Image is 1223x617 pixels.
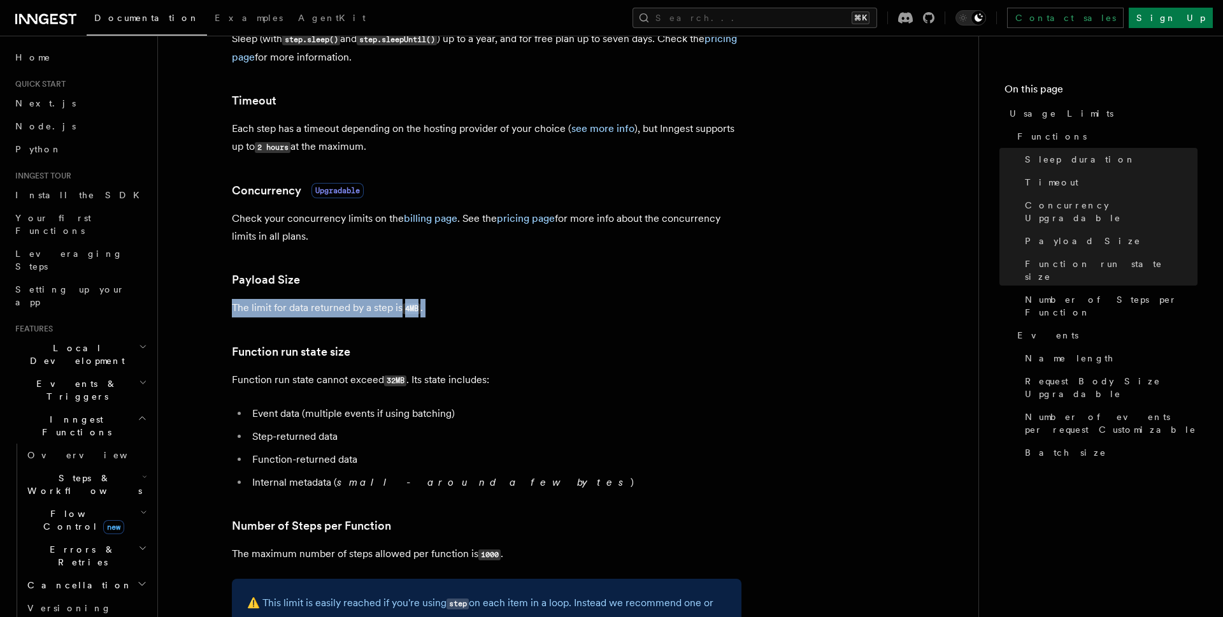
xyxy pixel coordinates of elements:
[232,30,741,66] p: Sleep (with and ) up to a year, and for free plan up to seven days. Check the for more information.
[232,120,741,156] p: Each step has a timeout depending on the hosting provider of your choice ( ), but Inngest support...
[1020,405,1198,441] a: Number of events per request Customizable
[22,444,150,467] a: Overview
[10,278,150,314] a: Setting up your app
[290,4,373,34] a: AgentKit
[357,34,437,45] code: step.sleepUntil()
[248,451,741,468] li: Function-returned data
[571,122,634,134] a: see more info
[10,408,150,444] button: Inngest Functions
[852,11,869,24] kbd: ⌘K
[248,474,741,491] li: Internal metadata ( )
[1012,324,1198,347] a: Events
[15,284,125,307] span: Setting up your app
[1020,347,1198,370] a: Name length
[10,372,150,408] button: Events & Triggers
[1020,194,1198,229] a: Concurrency Upgradable
[337,476,631,488] em: small - around a few bytes
[27,450,159,460] span: Overview
[298,13,366,23] span: AgentKit
[10,342,139,367] span: Local Development
[15,213,91,236] span: Your first Functions
[1025,153,1136,166] span: Sleep duration
[22,502,150,538] button: Flow Controlnew
[633,8,877,28] button: Search...⌘K
[232,92,276,110] a: Timeout
[1025,352,1114,365] span: Name length
[232,210,741,245] p: Check your concurrency limits on the . See the for more info about the concurrency limits in all ...
[10,138,150,161] a: Python
[1025,235,1141,247] span: Payload Size
[1005,102,1198,125] a: Usage Limits
[22,579,132,592] span: Cancellation
[403,303,420,314] code: 4MB
[1020,288,1198,324] a: Number of Steps per Function
[15,51,51,64] span: Home
[1025,258,1198,283] span: Function run state size
[10,184,150,207] a: Install the SDK
[248,405,741,423] li: Event data (multiple events if using batching)
[103,520,124,534] span: new
[1025,375,1198,400] span: Request Body Size Upgradable
[1025,446,1106,459] span: Batch size
[15,190,147,200] span: Install the SDK
[15,121,76,131] span: Node.js
[22,472,142,497] span: Steps & Workflows
[1025,199,1198,224] span: Concurrency Upgradable
[1017,130,1087,143] span: Functions
[232,182,364,200] a: ConcurrencyUpgradable
[955,10,986,25] button: Toggle dark mode
[232,545,741,563] p: The maximum number of steps allowed per function is .
[10,171,71,181] span: Inngest tour
[207,4,290,34] a: Examples
[282,34,340,45] code: step.sleep()
[10,242,150,278] a: Leveraging Steps
[1010,107,1113,120] span: Usage Limits
[22,467,150,502] button: Steps & Workflows
[10,207,150,242] a: Your first Functions
[1017,329,1078,342] span: Events
[478,549,501,560] code: 1000
[232,271,300,289] a: Payload Size
[248,428,741,446] li: Step-returned data
[1129,8,1213,28] a: Sign Up
[22,574,150,597] button: Cancellation
[22,543,138,569] span: Errors & Retries
[1020,252,1198,288] a: Function run state size
[232,343,350,361] a: Function run state size
[22,538,150,574] button: Errors & Retries
[87,4,207,36] a: Documentation
[10,46,150,69] a: Home
[1005,82,1198,102] h4: On this page
[94,13,199,23] span: Documentation
[1020,229,1198,252] a: Payload Size
[232,371,741,389] p: Function run state cannot exceed . Its state includes:
[1025,176,1078,189] span: Timeout
[255,142,290,153] code: 2 hours
[10,413,138,439] span: Inngest Functions
[1007,8,1124,28] a: Contact sales
[215,13,283,23] span: Examples
[10,92,150,115] a: Next.js
[404,212,457,224] a: billing page
[447,599,469,609] code: step
[10,337,150,372] button: Local Development
[384,375,406,386] code: 32MB
[1020,171,1198,194] a: Timeout
[232,299,741,317] p: The limit for data returned by a step is .
[497,212,555,224] a: pricing page
[1025,293,1198,319] span: Number of Steps per Function
[27,603,111,613] span: Versioning
[1012,125,1198,148] a: Functions
[232,517,391,535] a: Number of Steps per Function
[10,79,66,89] span: Quick start
[15,249,123,272] span: Leveraging Steps
[1020,441,1198,464] a: Batch size
[10,324,53,334] span: Features
[10,377,139,403] span: Events & Triggers
[311,183,364,198] span: Upgradable
[1020,370,1198,405] a: Request Body Size Upgradable
[1025,410,1198,436] span: Number of events per request Customizable
[1020,148,1198,171] a: Sleep duration
[10,115,150,138] a: Node.js
[15,144,62,154] span: Python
